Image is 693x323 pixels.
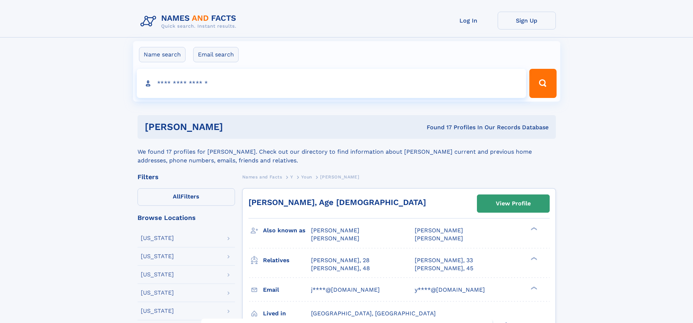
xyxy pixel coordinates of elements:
[325,123,549,131] div: Found 17 Profiles In Our Records Database
[141,253,174,259] div: [US_STATE]
[311,227,359,234] span: [PERSON_NAME]
[137,69,526,98] input: search input
[311,310,436,317] span: [GEOGRAPHIC_DATA], [GEOGRAPHIC_DATA]
[138,188,235,206] label: Filters
[138,214,235,221] div: Browse Locations
[311,264,370,272] a: [PERSON_NAME], 48
[477,195,549,212] a: View Profile
[439,12,498,29] a: Log In
[529,285,538,290] div: ❯
[498,12,556,29] a: Sign Up
[263,254,311,267] h3: Relatives
[193,47,239,62] label: Email search
[141,290,174,296] div: [US_STATE]
[529,256,538,261] div: ❯
[529,69,556,98] button: Search Button
[141,235,174,241] div: [US_STATE]
[290,174,293,180] span: Y
[415,256,473,264] a: [PERSON_NAME], 33
[301,174,312,180] span: Youn
[529,227,538,231] div: ❯
[263,307,311,320] h3: Lived in
[320,174,359,180] span: [PERSON_NAME]
[141,272,174,277] div: [US_STATE]
[415,227,463,234] span: [PERSON_NAME]
[173,193,180,200] span: All
[141,308,174,314] div: [US_STATE]
[138,12,242,31] img: Logo Names and Facts
[139,47,186,62] label: Name search
[301,172,312,181] a: Youn
[290,172,293,181] a: Y
[138,139,556,165] div: We found 17 profiles for [PERSON_NAME]. Check out our directory to find information about [PERSON...
[263,224,311,237] h3: Also known as
[263,284,311,296] h3: Email
[415,235,463,242] span: [PERSON_NAME]
[496,195,531,212] div: View Profile
[248,198,426,207] a: [PERSON_NAME], Age [DEMOGRAPHIC_DATA]
[242,172,282,181] a: Names and Facts
[311,256,370,264] a: [PERSON_NAME], 28
[311,235,359,242] span: [PERSON_NAME]
[138,174,235,180] div: Filters
[145,122,325,131] h1: [PERSON_NAME]
[415,264,473,272] a: [PERSON_NAME], 45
